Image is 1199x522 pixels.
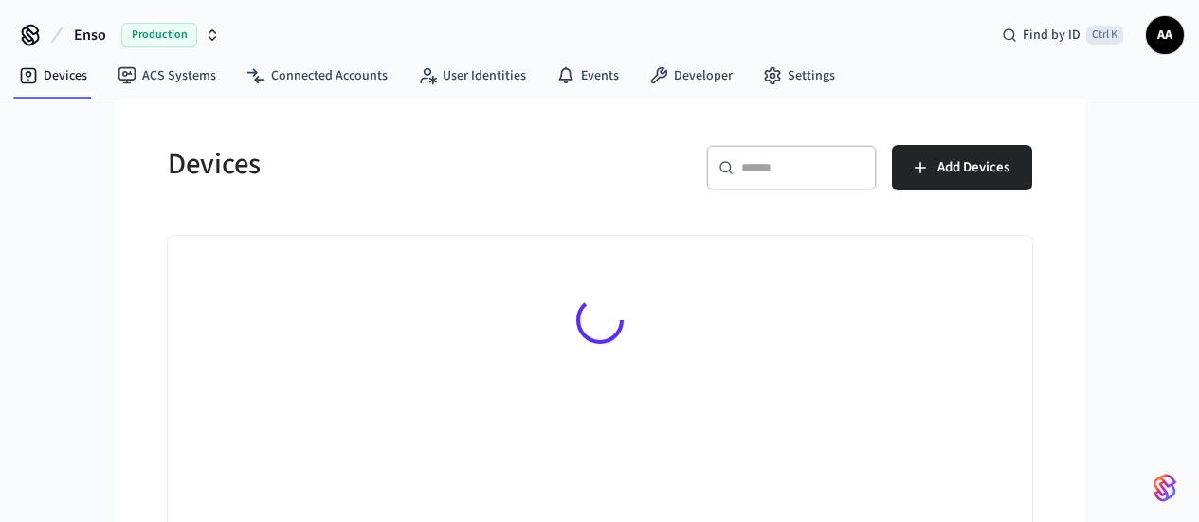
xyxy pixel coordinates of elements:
[748,59,850,93] a: Settings
[541,59,634,93] a: Events
[1148,18,1182,52] span: AA
[1146,16,1184,54] button: AA
[892,145,1032,190] button: Add Devices
[121,23,197,47] span: Production
[1154,473,1176,503] img: SeamLogoGradient.69752ec5.svg
[4,59,102,93] a: Devices
[168,145,589,184] h5: Devices
[102,59,231,93] a: ACS Systems
[231,59,403,93] a: Connected Accounts
[987,18,1138,52] div: Find by IDCtrl K
[1086,26,1123,45] span: Ctrl K
[937,155,1009,180] span: Add Devices
[403,59,541,93] a: User Identities
[1023,26,1081,45] span: Find by ID
[634,59,748,93] a: Developer
[74,24,106,46] span: Enso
